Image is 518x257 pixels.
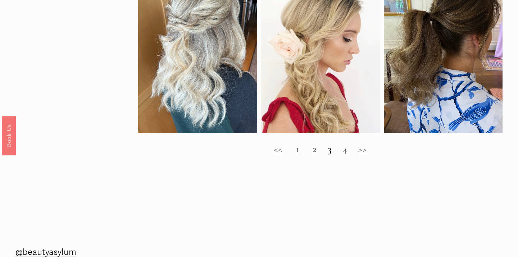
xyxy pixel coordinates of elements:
a: >> [358,143,367,155]
a: 1 [296,143,299,155]
a: Book Us [2,116,16,155]
a: << [274,143,283,155]
strong: 3 [328,143,332,155]
a: 4 [343,143,347,155]
a: 2 [313,143,317,155]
